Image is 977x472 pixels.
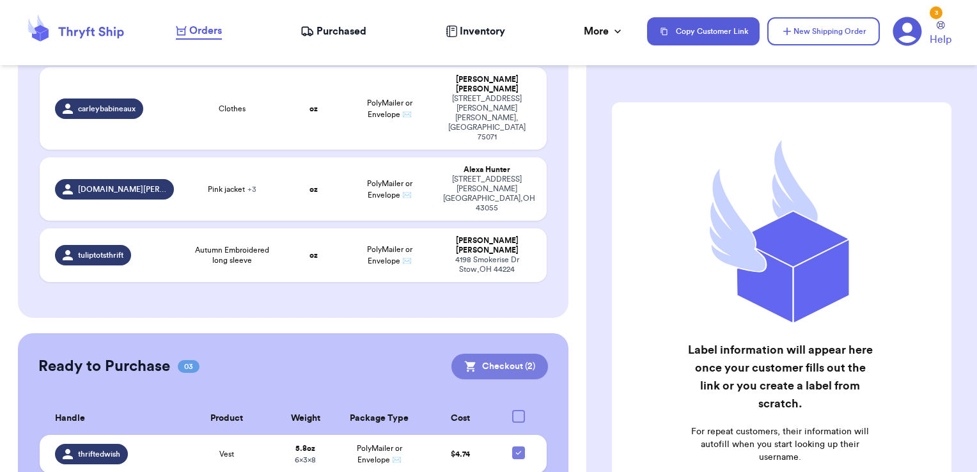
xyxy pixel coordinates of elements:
[317,24,366,39] span: Purchased
[301,24,366,39] a: Purchased
[367,180,412,199] span: PolyMailer or Envelope ✉️
[584,24,624,39] div: More
[460,24,505,39] span: Inventory
[451,450,470,458] span: $ 4.74
[189,23,222,38] span: Orders
[335,402,424,435] th: Package Type
[78,184,166,194] span: [DOMAIN_NAME][PERSON_NAME]
[443,94,532,142] div: [STREET_ADDRESS][PERSON_NAME] [PERSON_NAME] , [GEOGRAPHIC_DATA] 75071
[247,185,256,193] span: + 3
[208,184,256,194] span: Pink jacket
[295,456,316,464] span: 6 x 3 x 8
[367,99,412,118] span: PolyMailer or Envelope ✉️
[685,425,875,464] p: For repeat customers, their information will autofill when you start looking up their username.
[451,354,548,379] button: Checkout (2)
[443,75,532,94] div: [PERSON_NAME] [PERSON_NAME]
[443,236,532,255] div: [PERSON_NAME] [PERSON_NAME]
[309,185,318,193] strong: oz
[930,21,951,47] a: Help
[443,175,532,213] div: [STREET_ADDRESS][PERSON_NAME] [GEOGRAPHIC_DATA] , OH 43055
[276,402,334,435] th: Weight
[446,24,505,39] a: Inventory
[177,402,276,435] th: Product
[424,402,498,435] th: Cost
[189,245,276,265] span: Autumn Embroidered long sleeve
[930,6,942,19] div: 3
[647,17,760,45] button: Copy Customer Link
[893,17,922,46] a: 3
[78,104,136,114] span: carleybabineaux
[443,255,532,274] div: 4198 Smokerise Dr Stow , OH 44224
[685,341,875,413] h2: Label information will appear here once your customer fills out the link or you create a label fr...
[219,104,246,114] span: Clothes
[178,360,199,373] span: 03
[930,32,951,47] span: Help
[309,251,318,259] strong: oz
[38,356,170,377] h2: Ready to Purchase
[78,250,123,260] span: tuliptotsthrift
[443,165,532,175] div: Alexa Hunter
[55,412,85,425] span: Handle
[78,449,120,459] span: thriftedwish
[357,444,402,464] span: PolyMailer or Envelope ✉️
[219,449,234,459] span: Vest
[295,444,315,452] strong: 5.8 oz
[176,23,222,40] a: Orders
[367,246,412,265] span: PolyMailer or Envelope ✉️
[767,17,880,45] button: New Shipping Order
[309,105,318,113] strong: oz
